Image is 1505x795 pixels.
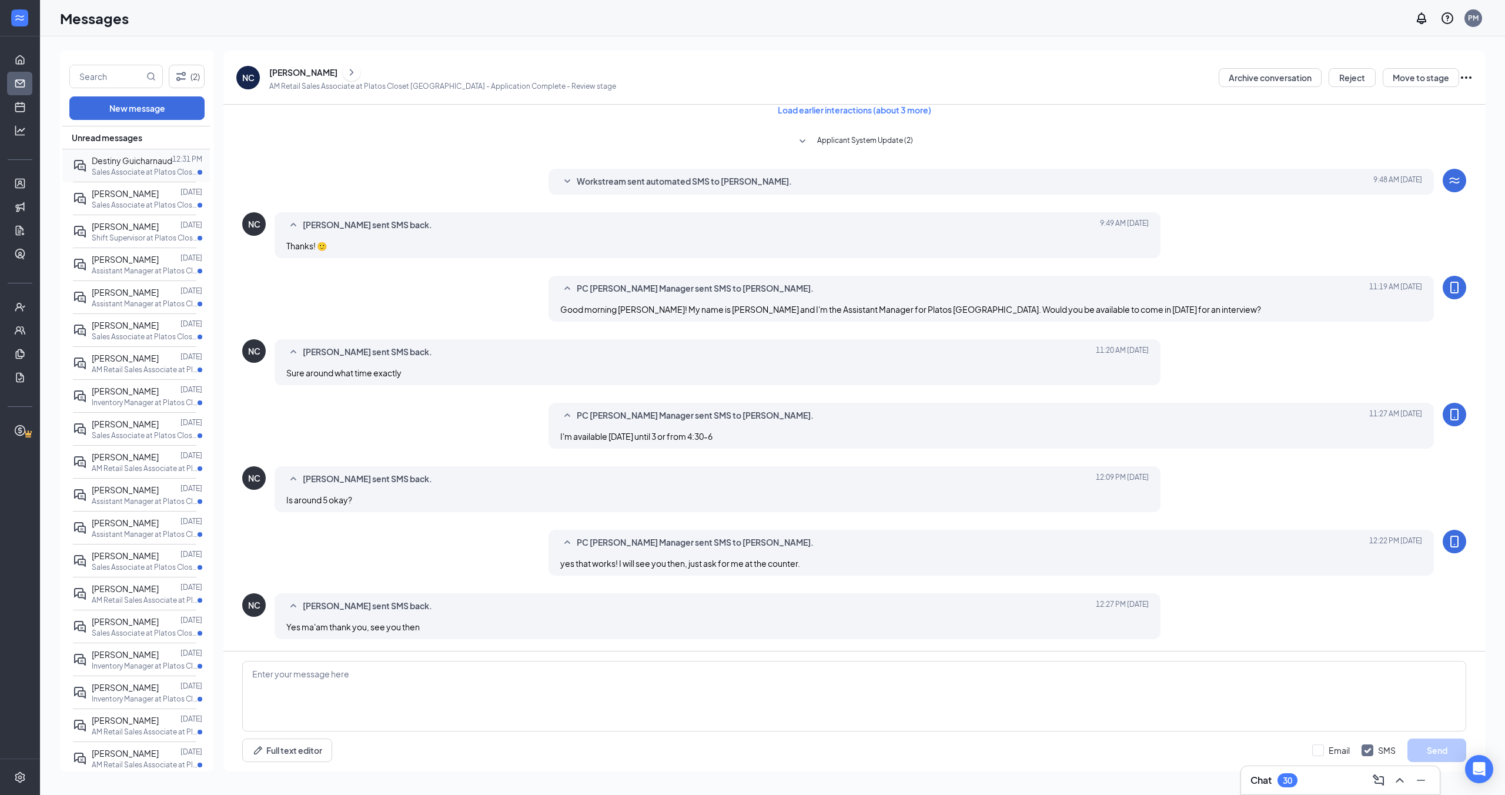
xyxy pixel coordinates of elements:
[73,521,87,535] svg: ActiveDoubleChat
[343,64,360,81] button: ChevronRight
[248,472,260,484] div: NC
[1447,535,1461,549] svg: MobileSms
[92,760,198,770] p: AM Retail Sales Associate at Platos Closet [GEOGRAPHIC_DATA]
[92,595,198,605] p: AM Retail Sales Associate at Platos Closet [GEOGRAPHIC_DATA]
[1412,771,1430,790] button: Minimize
[92,419,159,429] span: [PERSON_NAME]
[1468,13,1479,23] div: PM
[560,282,574,296] svg: SmallChevronUp
[1447,407,1461,422] svg: MobileSms
[180,747,202,757] p: [DATE]
[1096,472,1149,486] span: [DATE] 12:09 PM
[560,409,574,423] svg: SmallChevronUp
[1407,739,1466,762] button: Send
[248,345,260,357] div: NC
[92,616,159,627] span: [PERSON_NAME]
[92,485,159,495] span: [PERSON_NAME]
[577,536,814,550] span: PC [PERSON_NAME] Manager sent SMS to [PERSON_NAME].
[269,81,616,91] p: AM Retail Sales Associate at Platos Closet [GEOGRAPHIC_DATA] - Application Complete - Review stage
[1096,599,1149,613] span: [DATE] 12:27 PM
[286,622,420,632] span: Yes ma'am thank you, see you then
[92,299,198,309] p: Assistant Manager at Platos Closet [GEOGRAPHIC_DATA]
[795,135,913,149] button: SmallChevronDownApplicant System Update (2)
[73,422,87,436] svg: ActiveDoubleChat
[92,694,198,704] p: Inventory Manager at Platos Closet [GEOGRAPHIC_DATA]
[92,550,159,561] span: [PERSON_NAME]
[73,323,87,338] svg: ActiveDoubleChat
[1250,774,1272,787] h3: Chat
[174,69,188,83] svg: Filter
[92,155,172,166] span: Destiny Guicharnaud
[60,8,129,28] h1: Messages
[286,495,352,505] span: Is around 5 okay?
[73,290,87,305] svg: ActiveDoubleChat
[172,154,202,164] p: 12:31 PM
[92,200,198,210] p: Sales Associate at Platos Closet [GEOGRAPHIC_DATA]
[92,748,159,759] span: [PERSON_NAME]
[180,286,202,296] p: [DATE]
[92,529,198,539] p: Assistant Manager at Platos Closet [GEOGRAPHIC_DATA]
[92,167,198,177] p: Sales Associate at Platos Closet [GEOGRAPHIC_DATA]
[92,397,198,407] p: Inventory Manager at Platos Closet [GEOGRAPHIC_DATA]
[180,385,202,395] p: [DATE]
[560,304,1261,315] span: Good morning [PERSON_NAME]! My name is [PERSON_NAME] and I'm the Assistant Manager for Platos [GE...
[303,472,432,486] span: [PERSON_NAME] sent SMS back.
[286,599,300,613] svg: SmallChevronUp
[180,352,202,362] p: [DATE]
[92,365,198,375] p: AM Retail Sales Associate at Platos Closet [GEOGRAPHIC_DATA]
[92,320,159,330] span: [PERSON_NAME]
[768,101,941,119] button: Load earlier interactions (about 3 more)
[73,719,87,733] svg: ActiveDoubleChat
[14,301,26,313] svg: UserCheck
[92,463,198,473] p: AM Retail Sales Associate at Platos Closet [GEOGRAPHIC_DATA]
[180,615,202,625] p: [DATE]
[180,483,202,493] p: [DATE]
[180,582,202,592] p: [DATE]
[269,66,337,78] div: [PERSON_NAME]
[92,628,198,638] p: Sales Associate at Platos Closet [GEOGRAPHIC_DATA]
[14,125,26,136] svg: Analysis
[180,450,202,460] p: [DATE]
[180,681,202,691] p: [DATE]
[92,496,198,506] p: Assistant Manager at Platos Closet [GEOGRAPHIC_DATA]
[92,221,159,232] span: [PERSON_NAME]
[92,188,159,199] span: [PERSON_NAME]
[73,554,87,568] svg: ActiveDoubleChat
[560,175,574,189] svg: SmallChevronDown
[248,218,260,230] div: NC
[92,682,159,693] span: [PERSON_NAME]
[92,452,159,462] span: [PERSON_NAME]
[92,583,159,594] span: [PERSON_NAME]
[14,12,25,24] svg: WorkstreamLogo
[1447,173,1461,188] svg: WorkstreamLogo
[1369,771,1388,790] button: ComposeMessage
[286,345,300,359] svg: SmallChevronUp
[286,240,327,251] span: Thanks! 🙂
[180,187,202,197] p: [DATE]
[248,599,260,611] div: NC
[92,332,198,342] p: Sales Associate at Platos Closet [GEOGRAPHIC_DATA]
[560,536,574,550] svg: SmallChevronUp
[577,175,792,189] span: Workstream sent automated SMS to [PERSON_NAME].
[73,258,87,272] svg: ActiveDoubleChat
[92,430,198,440] p: Sales Associate at Platos Closet [GEOGRAPHIC_DATA]
[560,431,713,442] span: I'm available [DATE] until 3 or from 4:30-6
[286,368,402,378] span: Sure around what time exactly
[73,159,87,173] svg: ActiveDoubleChat
[1447,280,1461,295] svg: MobileSms
[180,220,202,230] p: [DATE]
[180,648,202,658] p: [DATE]
[92,287,159,298] span: [PERSON_NAME]
[92,386,159,396] span: [PERSON_NAME]
[180,417,202,427] p: [DATE]
[92,517,159,528] span: [PERSON_NAME]
[577,282,814,296] span: PC [PERSON_NAME] Manager sent SMS to [PERSON_NAME].
[73,389,87,403] svg: ActiveDoubleChat
[73,225,87,239] svg: ActiveDoubleChat
[1465,755,1493,783] div: Open Intercom Messenger
[1440,11,1454,25] svg: QuestionInfo
[180,714,202,724] p: [DATE]
[286,472,300,486] svg: SmallChevronUp
[92,353,159,363] span: [PERSON_NAME]
[73,488,87,502] svg: ActiveDoubleChat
